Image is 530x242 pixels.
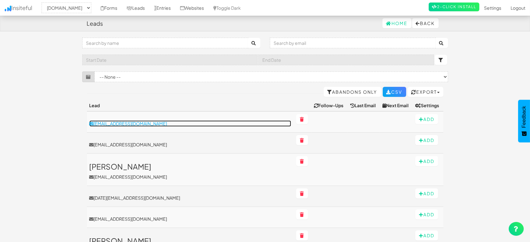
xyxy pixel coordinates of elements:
[408,87,443,97] button: Export
[87,100,294,111] th: Lead
[415,156,438,166] button: Add
[383,87,406,97] a: CSV
[89,141,291,148] a: [EMAIL_ADDRESS][DOMAIN_NAME]
[415,209,438,219] button: Add
[311,100,348,111] th: Follow-Ups
[89,162,291,180] a: [PERSON_NAME][EMAIL_ADDRESS][DOMAIN_NAME]
[415,188,438,198] button: Add
[89,174,291,180] p: [EMAIL_ADDRESS][DOMAIN_NAME]
[258,55,434,65] input: End Date
[380,100,413,111] th: Next Email
[415,230,438,240] button: Add
[348,100,380,111] th: Last Email
[82,55,258,65] input: Start Date
[270,38,436,48] input: Search by email
[87,20,103,27] h4: Leads
[89,195,291,201] a: [DATE][EMAIL_ADDRESS][DOMAIN_NAME]
[521,106,527,128] span: Feedback
[89,162,291,171] h3: [PERSON_NAME]
[413,100,443,111] th: Settings
[82,38,248,48] input: Search by name
[324,87,381,97] a: Abandons Only
[5,6,11,11] img: icon.png
[518,100,530,142] button: Feedback - Show survey
[429,3,479,11] a: 2-Click Install
[89,216,291,222] a: [EMAIL_ADDRESS][DOMAIN_NAME]
[89,120,291,127] a: [EMAIL_ADDRESS][DOMAIN_NAME]
[382,18,411,28] a: Home
[412,18,439,28] button: Back
[415,114,438,124] button: Add
[415,135,438,145] button: Add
